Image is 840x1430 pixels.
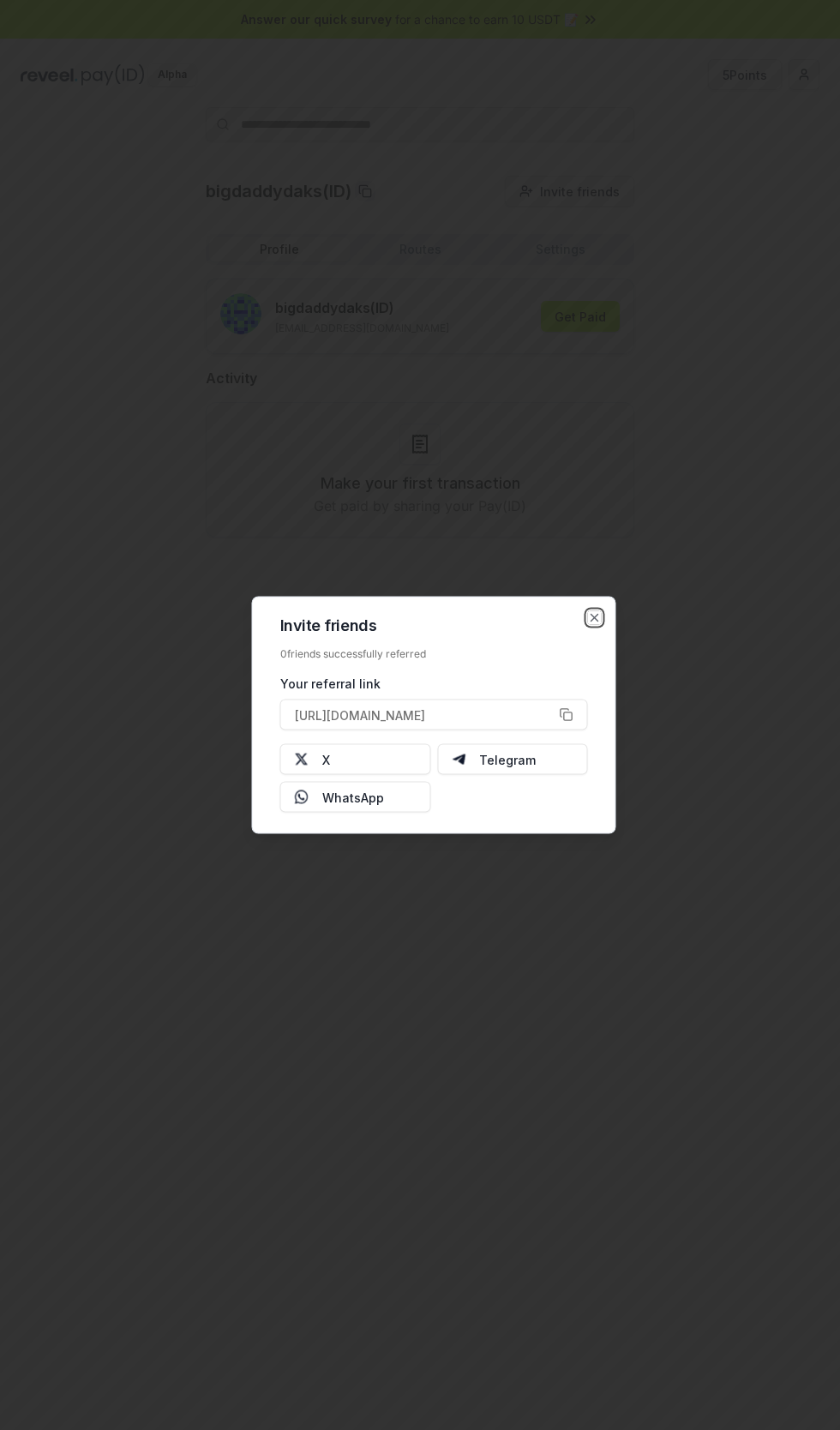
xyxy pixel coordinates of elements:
[295,706,425,724] span: [URL][DOMAIN_NAME]
[295,790,309,804] img: Whatsapp
[280,744,431,775] button: X
[295,753,309,766] img: X
[280,675,588,693] div: Your referral link
[437,744,588,775] button: Telegram
[452,753,465,766] img: Telegram
[280,700,588,730] button: [URL][DOMAIN_NAME]
[280,618,588,634] h2: Invite friends
[280,782,431,813] button: WhatsApp
[280,647,588,661] div: 0 friends successfully referred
